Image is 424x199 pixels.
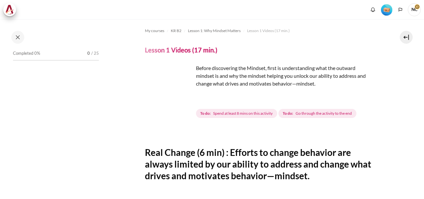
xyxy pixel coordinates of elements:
[145,27,164,35] a: My courses
[378,4,395,16] a: Level #1
[381,4,392,16] img: Level #1
[368,5,378,15] div: Show notification window with no new notifications
[91,50,99,57] span: / 25
[408,3,421,16] a: User menu
[247,27,290,35] a: Lesson 1 Videos (17 min.)
[171,28,181,34] span: KR B2
[396,5,405,15] button: Languages
[171,27,181,35] a: KR B2
[200,111,211,116] strong: To do:
[13,50,40,57] span: Completed 0%
[145,146,378,182] h2: Real Change (6 min) : Efforts to change behavior are always limited by our ability to address and...
[145,26,378,36] nav: Navigation bar
[145,46,217,54] h4: Lesson 1 Videos (17 min.)
[87,50,90,57] span: 0
[145,28,164,34] span: My courses
[283,111,293,116] strong: To do:
[247,28,290,34] span: Lesson 1 Videos (17 min.)
[296,111,352,116] span: Go through the activity to the end
[188,27,241,35] a: Lesson 1: Why Mindset Matters
[145,64,193,113] img: fdf
[145,64,371,88] p: Before discovering the Mindset, first is understanding what the outward mindset is and why the mi...
[3,3,19,16] a: Architeck Architeck
[5,5,14,15] img: Architeck
[213,111,273,116] span: Spend at least 8 mins on this activity
[408,3,421,16] span: NC
[196,108,358,119] div: Completion requirements for Lesson 1 Videos (17 min.)
[188,28,241,34] span: Lesson 1: Why Mindset Matters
